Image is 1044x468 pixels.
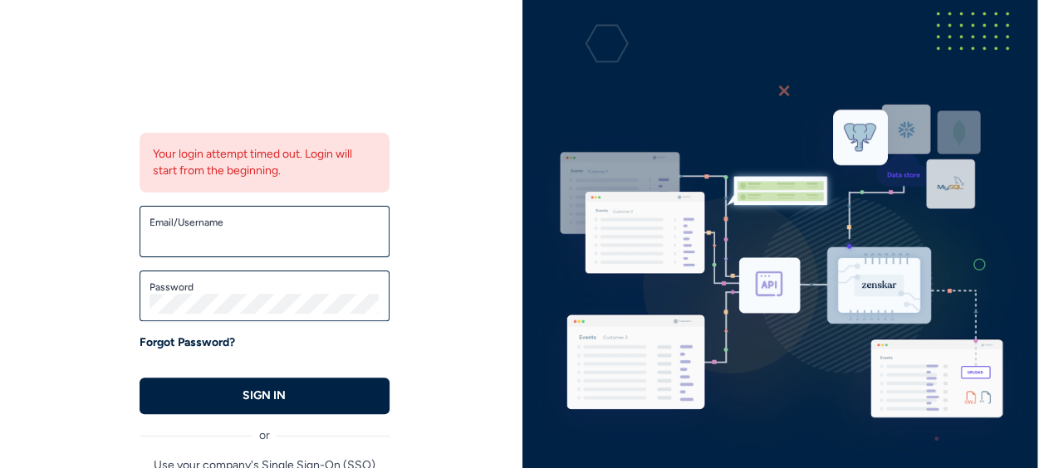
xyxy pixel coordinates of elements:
[140,378,390,414] button: SIGN IN
[140,133,390,193] div: Your login attempt timed out. Login will start from the beginning.
[140,334,235,351] a: Forgot Password?
[149,216,380,229] label: Email/Username
[149,280,380,294] label: Password
[243,388,286,404] p: SIGN IN
[140,414,390,444] div: or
